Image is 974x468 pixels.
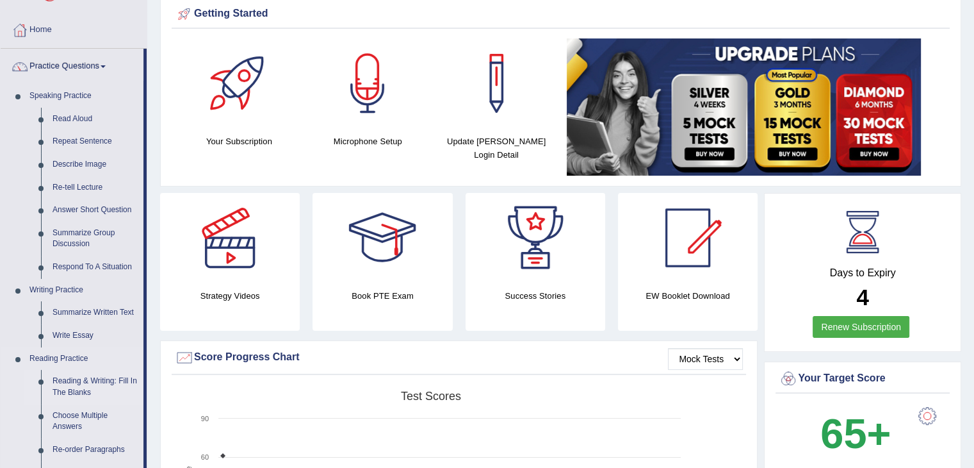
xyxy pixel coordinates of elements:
a: Reading Practice [24,347,143,371]
a: Writing Practice [24,279,143,302]
div: Score Progress Chart [175,348,743,367]
a: Reading & Writing: Fill In The Blanks [47,370,143,404]
a: Home [1,12,147,44]
a: Respond To A Situation [47,256,143,279]
a: Answer Short Question [47,199,143,222]
a: Speaking Practice [24,85,143,108]
h4: Your Subscription [181,135,297,148]
a: Renew Subscription [813,316,909,338]
div: Getting Started [175,4,946,24]
div: Your Target Score [779,369,946,389]
h4: Book PTE Exam [312,289,452,303]
a: Summarize Written Text [47,301,143,324]
h4: Strategy Videos [160,289,300,303]
a: Describe Image [47,153,143,176]
a: Re-tell Lecture [47,176,143,199]
text: 60 [201,453,209,461]
a: Re-order Paragraphs [47,439,143,462]
text: 90 [201,415,209,422]
h4: Success Stories [466,289,605,303]
a: Summarize Group Discussion [47,222,143,256]
h4: Update [PERSON_NAME] Login Detail [439,135,555,162]
b: 65+ [820,410,891,457]
h4: Days to Expiry [779,267,946,279]
tspan: Test scores [401,390,461,403]
a: Read Aloud [47,108,143,131]
h4: EW Booklet Download [618,289,758,303]
a: Choose Multiple Answers [47,405,143,439]
b: 4 [856,285,868,310]
h4: Microphone Setup [310,135,426,148]
a: Write Essay [47,324,143,347]
a: Practice Questions [1,49,143,81]
a: Repeat Sentence [47,130,143,153]
img: small5.jpg [567,38,921,176]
